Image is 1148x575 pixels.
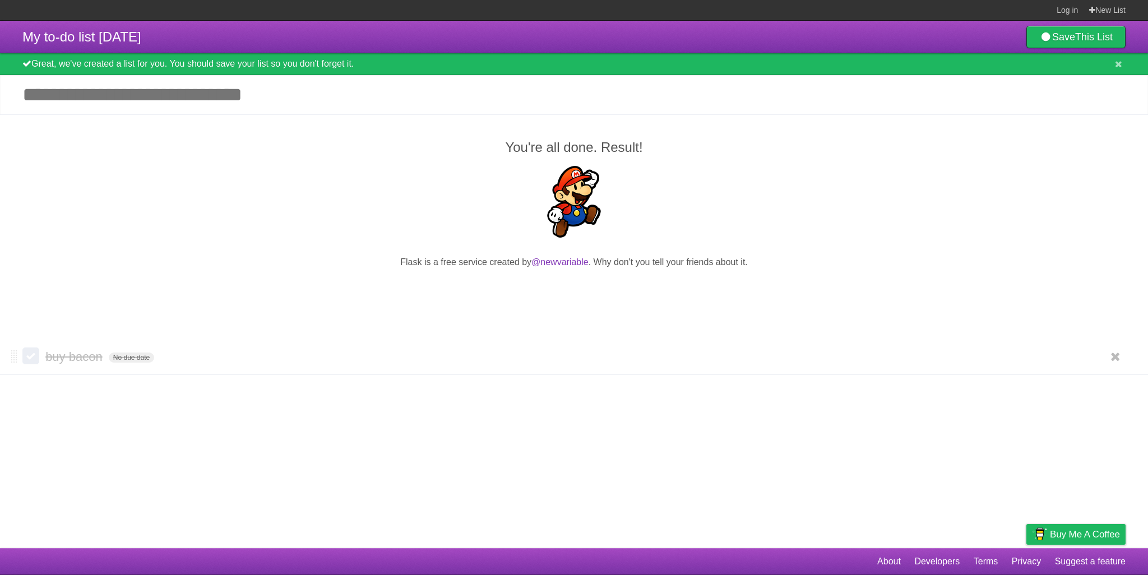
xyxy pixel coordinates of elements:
[1026,524,1126,545] a: Buy me a coffee
[45,350,105,364] span: buy bacon
[914,551,960,572] a: Developers
[538,166,610,238] img: Super Mario
[531,257,589,267] a: @newvariable
[877,551,901,572] a: About
[22,137,1126,157] h2: You're all done. Result!
[109,353,154,363] span: No due date
[22,347,39,364] label: Done
[974,551,998,572] a: Terms
[1075,31,1113,43] b: This List
[1055,551,1126,572] a: Suggest a feature
[554,283,594,299] iframe: X Post Button
[22,256,1126,269] p: Flask is a free service created by . Why don't you tell your friends about it.
[1032,525,1047,544] img: Buy me a coffee
[1026,26,1126,48] a: SaveThis List
[1050,525,1120,544] span: Buy me a coffee
[22,29,141,44] span: My to-do list [DATE]
[1012,551,1041,572] a: Privacy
